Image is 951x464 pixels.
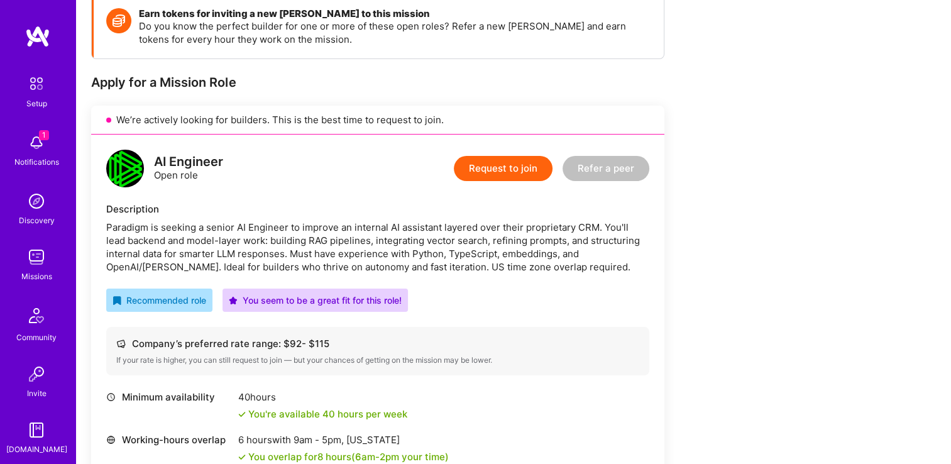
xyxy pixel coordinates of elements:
[106,435,116,445] i: icon World
[91,106,664,135] div: We’re actively looking for builders. This is the best time to request to join.
[154,155,223,182] div: Open role
[106,433,232,446] div: Working-hours overlap
[139,19,651,46] p: Do you know the perfect builder for one or more of these open roles? Refer a new [PERSON_NAME] an...
[106,150,144,187] img: logo
[454,156,552,181] button: Request to join
[238,390,407,404] div: 40 hours
[25,25,50,48] img: logo
[27,387,47,400] div: Invite
[229,296,238,305] i: icon PurpleStar
[238,433,449,446] div: 6 hours with [US_STATE]
[238,407,407,421] div: You're available 40 hours per week
[14,155,59,168] div: Notifications
[21,270,52,283] div: Missions
[238,453,246,461] i: icon Check
[24,189,49,214] img: discovery
[563,156,649,181] button: Refer a peer
[154,155,223,168] div: AI Engineer
[113,294,206,307] div: Recommended role
[238,411,246,418] i: icon Check
[291,434,346,446] span: 9am - 5pm ,
[19,214,55,227] div: Discovery
[106,392,116,402] i: icon Clock
[229,294,402,307] div: You seem to be a great fit for this role!
[355,451,399,463] span: 6am - 2pm
[24,130,49,155] img: bell
[106,202,649,216] div: Description
[21,301,52,331] img: Community
[116,337,639,350] div: Company’s preferred rate range: $ 92 - $ 115
[26,97,47,110] div: Setup
[116,355,639,365] div: If your rate is higher, you can still request to join — but your chances of getting on the missio...
[91,74,664,91] div: Apply for a Mission Role
[106,390,232,404] div: Minimum availability
[106,8,131,33] img: Token icon
[24,245,49,270] img: teamwork
[24,417,49,443] img: guide book
[116,339,126,348] i: icon Cash
[24,362,49,387] img: Invite
[248,450,449,463] div: You overlap for 8 hours ( your time)
[16,331,57,344] div: Community
[139,8,651,19] h4: Earn tokens for inviting a new [PERSON_NAME] to this mission
[23,70,50,97] img: setup
[39,130,49,140] span: 1
[106,221,649,273] div: Paradigm is seeking a senior AI Engineer to improve an internal AI assistant layered over their p...
[113,296,121,305] i: icon RecommendedBadge
[6,443,67,456] div: [DOMAIN_NAME]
